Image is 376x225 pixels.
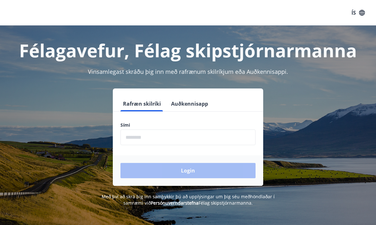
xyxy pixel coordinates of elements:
[348,7,368,18] button: ÍS
[151,200,199,206] a: Persónuverndarstefna
[120,122,256,128] label: Sími
[120,96,163,111] button: Rafræn skilríki
[8,38,368,62] h1: Félagavefur, Félag skipstjórnarmanna
[102,193,275,206] span: Með því að skrá þig inn samþykkir þú að upplýsingar um þig séu meðhöndlaðar í samræmi við Félag s...
[169,96,211,111] button: Auðkennisapp
[88,68,288,75] span: Vinsamlegast skráðu þig inn með rafrænum skilríkjum eða Auðkennisappi.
